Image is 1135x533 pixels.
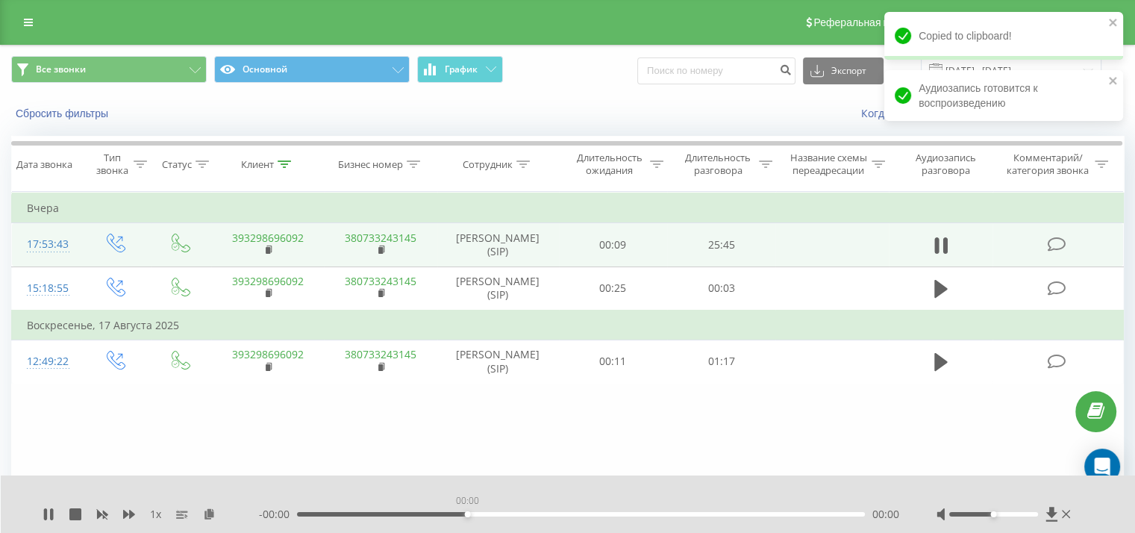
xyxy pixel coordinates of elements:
[884,12,1123,60] div: Copied to clipboard!
[559,266,667,311] td: 00:25
[11,56,207,83] button: Все звонки
[36,63,86,75] span: Все звонки
[902,152,989,177] div: Аудиозапись разговора
[1108,75,1119,89] button: close
[12,311,1124,340] td: Воскресенье, 17 Августа 2025
[437,223,559,266] td: [PERSON_NAME] (SIP)
[11,107,116,120] button: Сбросить фильтры
[453,490,482,511] div: 00:00
[162,158,192,171] div: Статус
[345,231,416,245] a: 380733243145
[790,152,868,177] div: Название схемы переадресации
[1108,16,1119,31] button: close
[27,274,66,303] div: 15:18:55
[445,64,478,75] span: График
[463,158,513,171] div: Сотрудник
[345,347,416,361] a: 380733243145
[232,274,304,288] a: 393298696092
[345,274,416,288] a: 380733243145
[94,152,129,177] div: Тип звонка
[559,340,667,383] td: 00:11
[1004,152,1091,177] div: Комментарий/категория звонка
[667,223,775,266] td: 25:45
[681,152,755,177] div: Длительность разговора
[872,507,899,522] span: 00:00
[12,193,1124,223] td: Вчера
[667,340,775,383] td: 01:17
[259,507,297,522] span: - 00:00
[437,340,559,383] td: [PERSON_NAME] (SIP)
[667,266,775,311] td: 00:03
[559,223,667,266] td: 00:09
[214,56,410,83] button: Основной
[1084,449,1120,484] div: Open Intercom Messenger
[637,57,795,84] input: Поиск по номеру
[437,266,559,311] td: [PERSON_NAME] (SIP)
[417,56,503,83] button: График
[338,158,403,171] div: Бизнес номер
[990,511,996,517] div: Accessibility label
[16,158,72,171] div: Дата звонка
[813,16,936,28] span: Реферальная программа
[150,507,161,522] span: 1 x
[27,230,66,259] div: 17:53:43
[572,152,647,177] div: Длительность ожидания
[232,347,304,361] a: 393298696092
[465,511,471,517] div: Accessibility label
[27,347,66,376] div: 12:49:22
[884,70,1123,121] div: Аудиозапись готовится к воспроизведению
[803,57,884,84] button: Экспорт
[861,106,1124,120] a: Когда данные могут отличаться от других систем
[241,158,274,171] div: Клиент
[232,231,304,245] a: 393298696092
